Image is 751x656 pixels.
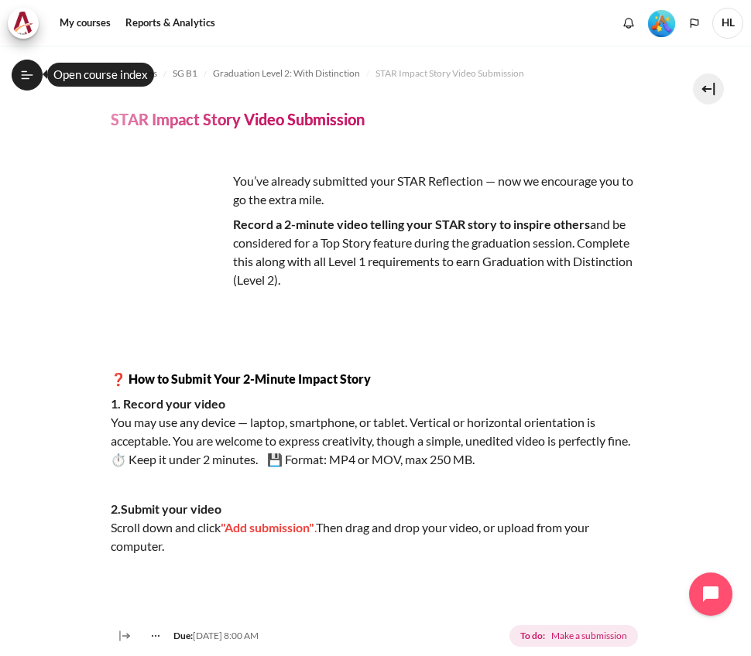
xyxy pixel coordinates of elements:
[111,396,225,411] strong: 1. Record your video
[111,500,641,555] p: Scroll down and click Then drag and drop your video, or upload from your computer.
[111,109,365,129] h4: STAR Impact Story Video Submission
[173,64,197,83] a: SG B1
[648,9,675,37] div: Level #5
[375,67,524,80] span: STAR Impact Story Video Submission
[712,8,743,39] span: HL
[173,630,193,641] strong: Due:
[642,9,681,37] a: Level #5
[111,501,221,516] strong: 2.Submit your video
[111,172,641,209] p: You’ve already submitted your STAR Reflection — now we encourage you to go the extra mile.
[111,61,641,86] nav: Navigation bar
[551,629,627,643] span: Make a submission
[314,520,316,535] span: .
[648,10,675,37] img: Level #5
[233,217,590,231] strong: Record a 2-minute video telling your STAR story to inspire others
[173,67,197,80] span: SG B1
[213,67,360,80] span: Graduation Level 2: With Distinction
[47,63,154,87] div: Open course index
[213,64,360,83] a: Graduation Level 2: With Distinction
[139,629,259,643] div: [DATE] 8:00 AM
[111,172,227,288] img: wsed
[221,520,314,535] span: "Add submission"
[54,8,116,39] a: My courses
[12,12,34,35] img: Architeck
[509,622,640,650] div: Completion requirements for STAR Impact Story Video Submission
[712,8,743,39] a: User menu
[520,629,545,643] strong: To do:
[375,64,524,83] a: STAR Impact Story Video Submission
[8,8,46,39] a: Architeck Architeck
[617,12,640,35] div: Show notification window with no new notifications
[111,395,641,469] p: You may use any device — laptop, smartphone, or tablet. Vertical or horizontal orientation is acc...
[111,371,371,386] strong: ❓ How to Submit Your 2-Minute Impact Story
[683,12,706,35] button: Languages
[120,8,221,39] a: Reports & Analytics
[111,215,641,289] p: and be considered for a Top Story feature during the graduation session. Complete this along with...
